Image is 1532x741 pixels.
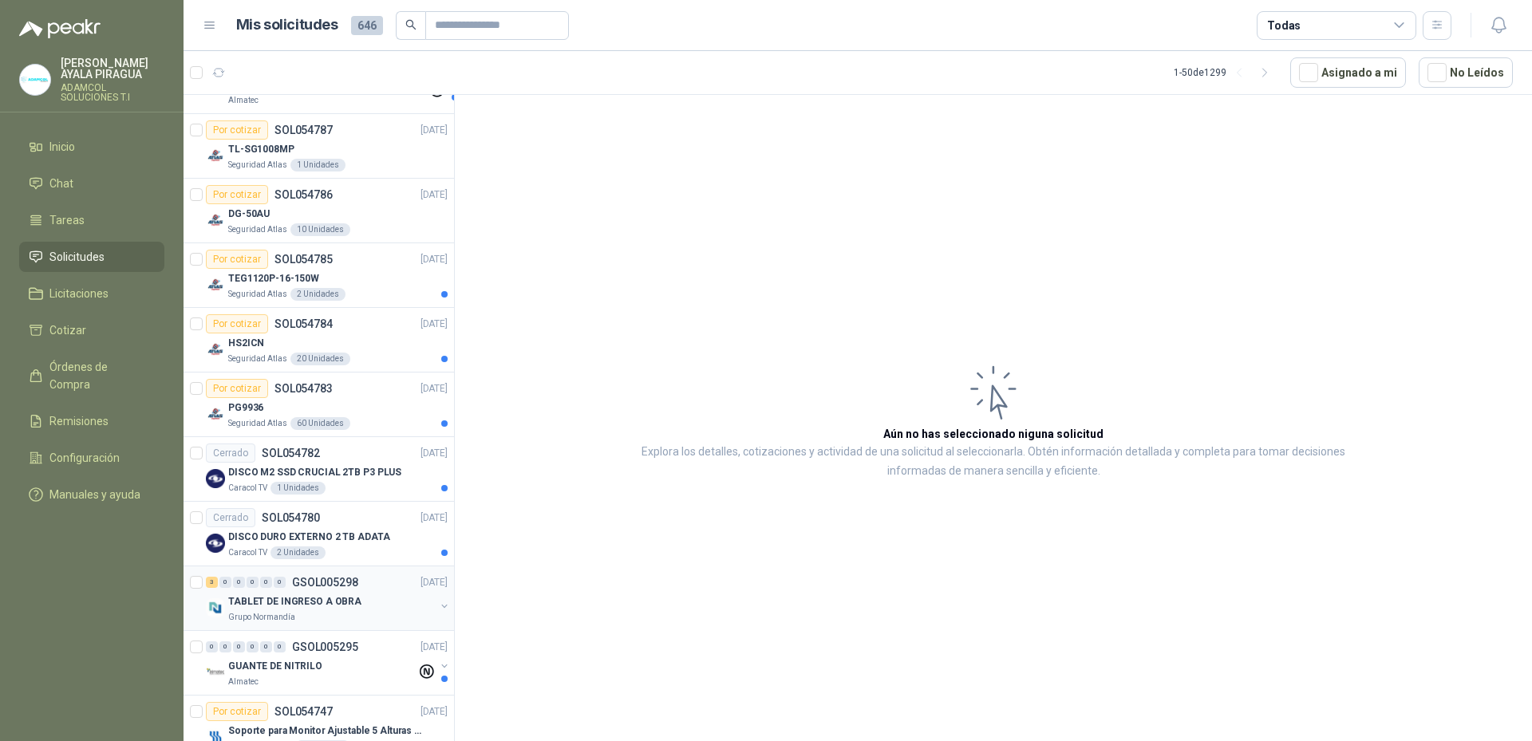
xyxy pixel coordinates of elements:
p: [DATE] [421,381,448,396]
p: Caracol TV [228,482,267,495]
p: Seguridad Atlas [228,288,287,301]
a: Por cotizarSOL054786[DATE] Company LogoDG-50AUSeguridad Atlas10 Unidades [184,179,454,243]
a: Licitaciones [19,278,164,309]
div: Por cotizar [206,379,268,398]
div: 0 [260,641,272,652]
p: SOL054784 [274,318,333,329]
div: 0 [233,577,245,588]
p: [DATE] [421,252,448,267]
img: Company Logo [206,469,225,488]
a: 3 0 0 0 0 0 GSOL005298[DATE] Company LogoTABLET DE INGRESO A OBRAGrupo Normandía [206,573,451,624]
a: Solicitudes [19,242,164,272]
img: Company Logo [206,404,225,424]
img: Logo peakr [19,19,101,38]
div: Por cotizar [206,250,268,269]
h1: Mis solicitudes [236,14,338,37]
p: [DATE] [421,187,448,203]
p: SOL054786 [274,189,333,200]
p: DISCO M2 SSD CRUCIAL 2TB P3 PLUS [228,465,401,480]
span: search [405,19,417,30]
a: Manuales y ayuda [19,479,164,510]
div: 20 Unidades [290,353,350,365]
a: Remisiones [19,406,164,436]
p: Seguridad Atlas [228,353,287,365]
p: TL-SG1008MP [228,142,294,157]
p: SOL054780 [262,512,320,523]
p: Seguridad Atlas [228,159,287,171]
p: GSOL005295 [292,641,358,652]
button: Asignado a mi [1290,57,1406,88]
button: No Leídos [1419,57,1513,88]
span: Licitaciones [49,285,109,302]
p: GSOL005298 [292,577,358,588]
div: 0 [233,641,245,652]
p: ADAMCOL SOLUCIONES T.I [61,83,164,102]
a: Tareas [19,205,164,235]
p: [DATE] [421,640,448,655]
p: SOL054783 [274,383,333,394]
div: 2 Unidades [290,288,345,301]
div: 1 Unidades [290,159,345,171]
div: 0 [247,641,259,652]
p: [DATE] [421,704,448,719]
p: Soporte para Monitor Ajustable 5 Alturas Mini [228,723,427,739]
div: 0 [274,641,286,652]
span: Manuales y ayuda [49,486,140,503]
p: HS2ICN [228,336,264,351]
span: Cotizar [49,321,86,339]
img: Company Logo [206,211,225,230]
h3: Aún no has seleccionado niguna solicitud [883,425,1104,443]
span: Configuración [49,449,120,467]
p: Caracol TV [228,546,267,559]
span: Órdenes de Compra [49,358,149,393]
p: Explora los detalles, cotizaciones y actividad de una solicitud al seleccionarla. Obtén informaci... [614,443,1372,481]
span: Tareas [49,211,85,229]
p: [DATE] [421,446,448,461]
a: Por cotizarSOL054787[DATE] Company LogoTL-SG1008MPSeguridad Atlas1 Unidades [184,114,454,179]
a: 0 0 0 0 0 0 GSOL005295[DATE] Company LogoGUANTE DE NITRILOAlmatec [206,637,451,688]
img: Company Logo [206,663,225,682]
a: Por cotizarSOL054783[DATE] Company LogoPG9936Seguridad Atlas60 Unidades [184,372,454,437]
div: Por cotizar [206,702,268,721]
p: Grupo Normandía [228,611,295,624]
div: Por cotizar [206,120,268,140]
img: Company Logo [206,598,225,617]
a: Chat [19,168,164,199]
p: DG-50AU [228,207,270,222]
img: Company Logo [206,275,225,294]
p: Almatec [228,94,259,107]
div: 1 Unidades [270,482,326,495]
img: Company Logo [206,534,225,553]
p: [DATE] [421,575,448,590]
div: 2 Unidades [270,546,326,559]
a: Por cotizarSOL054784[DATE] Company LogoHS2ICNSeguridad Atlas20 Unidades [184,308,454,372]
p: TABLET DE INGRESO A OBRA [228,594,361,609]
span: Solicitudes [49,248,105,266]
div: 0 [206,641,218,652]
div: 1 - 50 de 1299 [1174,60,1277,85]
a: CerradoSOL054782[DATE] Company LogoDISCO M2 SSD CRUCIAL 2TB P3 PLUSCaracol TV1 Unidades [184,437,454,502]
div: Por cotizar [206,314,268,333]
p: GUANTE DE NITRILO [228,659,322,674]
div: 0 [274,577,286,588]
div: 3 [206,577,218,588]
div: 0 [219,577,231,588]
p: SOL054782 [262,447,320,459]
div: Todas [1267,17,1301,34]
p: Almatec [228,676,259,688]
span: 646 [351,16,383,35]
p: DISCO DURO EXTERNO 2 TB ADATA [228,530,390,545]
p: TEG1120P-16-150W [228,271,319,286]
img: Company Logo [20,65,50,95]
p: [PERSON_NAME] AYALA PIRAGUA [61,57,164,80]
a: Configuración [19,443,164,473]
p: [DATE] [421,317,448,332]
img: Company Logo [206,146,225,165]
span: Inicio [49,138,75,156]
a: Inicio [19,132,164,162]
p: PG9936 [228,400,263,416]
a: Órdenes de Compra [19,352,164,400]
a: Cotizar [19,315,164,345]
div: 0 [219,641,231,652]
div: 10 Unidades [290,223,350,236]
